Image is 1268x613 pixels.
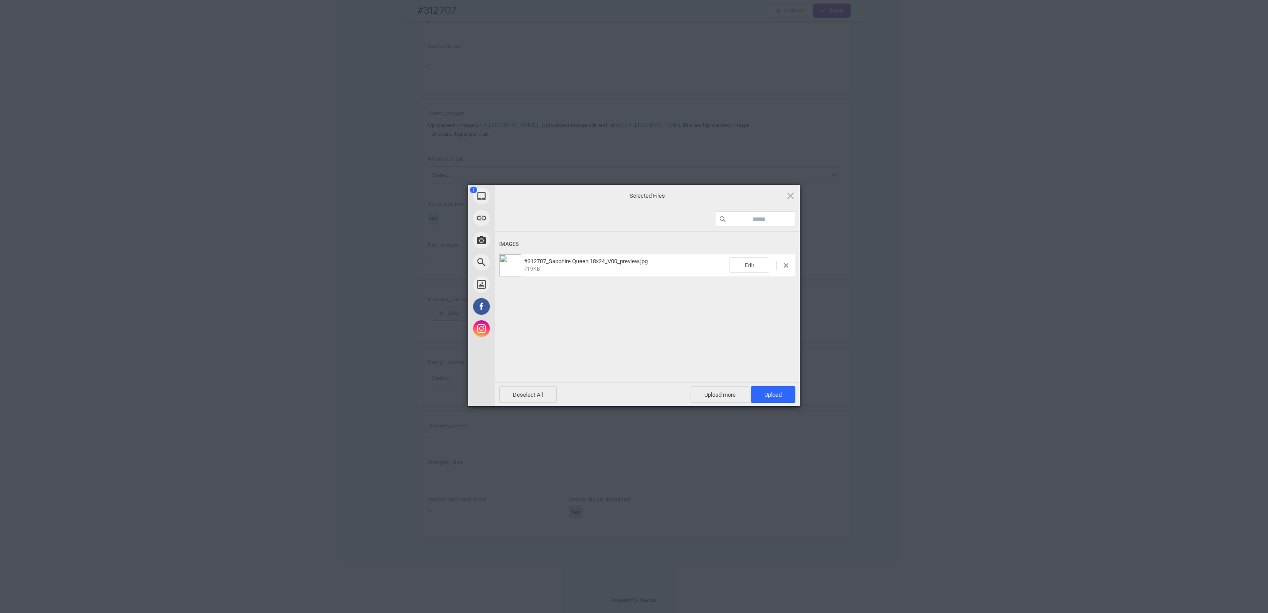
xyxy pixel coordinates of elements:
div: My Device [468,185,574,207]
span: Upload [764,391,782,398]
div: Link (URL) [468,207,574,229]
span: Upload more [691,386,749,403]
span: #312707_Sapphire Queen 18x24_V00_preview.jpg [524,258,648,264]
span: #312707_Sapphire Queen 18x24_V00_preview.jpg [521,258,729,272]
span: 1 [470,187,477,193]
span: Click here or hit ESC to close picker [786,191,795,200]
span: Selected Files [559,192,736,200]
span: 719KB [524,266,540,272]
div: Web Search [468,251,574,273]
span: Edit [729,257,769,273]
div: Unsplash [468,273,574,295]
div: Take Photo [468,229,574,251]
img: 996f69a1-bea4-4360-8dad-60b897a7634d [499,254,521,276]
div: Instagram [468,318,574,340]
span: Upload [751,386,795,403]
span: Deselect All [499,386,557,403]
div: Images [499,236,795,253]
div: Facebook [468,295,574,318]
